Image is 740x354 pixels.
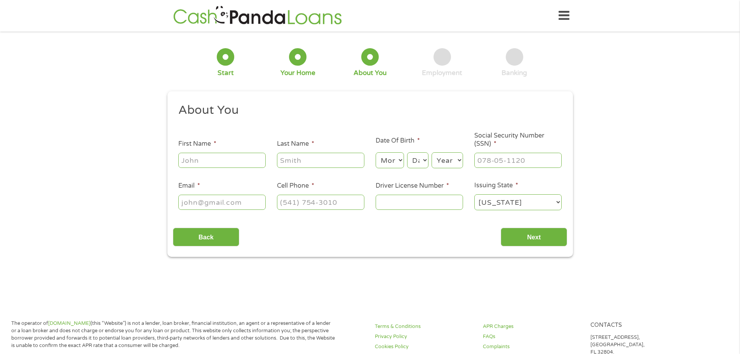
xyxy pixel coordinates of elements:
[277,153,364,167] input: Smith
[277,195,364,209] input: (541) 754-3010
[375,323,474,330] a: Terms & Conditions
[178,153,266,167] input: John
[590,322,689,329] h4: Contacts
[422,69,462,77] div: Employment
[501,228,567,247] input: Next
[474,132,562,148] label: Social Security Number (SSN)
[178,103,556,118] h2: About You
[501,69,527,77] div: Banking
[376,182,449,190] label: Driver License Number
[483,343,582,351] a: Complaints
[11,320,335,349] p: The operator of (this “Website”) is not a lender, loan broker, financial institution, an agent or...
[474,153,562,167] input: 078-05-1120
[376,137,420,145] label: Date Of Birth
[474,181,518,190] label: Issuing State
[178,182,200,190] label: Email
[280,69,315,77] div: Your Home
[277,140,314,148] label: Last Name
[218,69,234,77] div: Start
[178,195,266,209] input: john@gmail.com
[483,323,582,330] a: APR Charges
[48,320,91,326] a: [DOMAIN_NAME]
[171,5,344,27] img: GetLoanNow Logo
[483,333,582,340] a: FAQs
[353,69,387,77] div: About You
[375,333,474,340] a: Privacy Policy
[178,140,216,148] label: First Name
[173,228,239,247] input: Back
[375,343,474,351] a: Cookies Policy
[277,182,314,190] label: Cell Phone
